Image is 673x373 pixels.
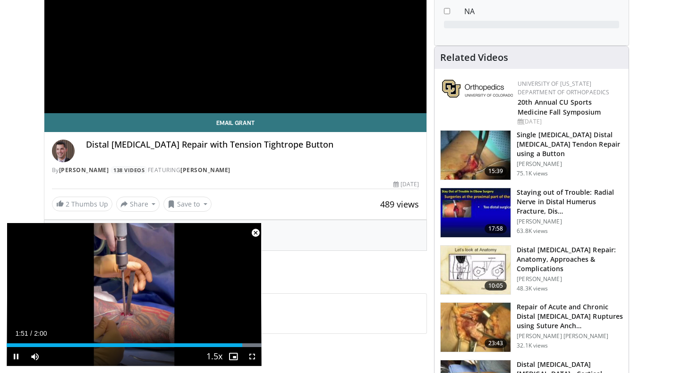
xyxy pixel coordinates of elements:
[66,199,69,208] span: 2
[517,342,548,349] p: 32.1K views
[111,166,148,174] a: 138 Videos
[517,130,623,158] h3: Single [MEDICAL_DATA] Distal [MEDICAL_DATA] Tendon Repair using a Button
[440,52,508,63] h4: Related Videos
[517,218,623,225] p: [PERSON_NAME]
[224,347,243,366] button: Enable picture-in-picture mode
[180,166,230,174] a: [PERSON_NAME]
[393,180,419,189] div: [DATE]
[440,188,623,238] a: 17:58 Staying out of Trouble: Radial Nerve in Distal Humerus Fracture, Dis… [PERSON_NAME] 63.8K v...
[517,245,623,274] h3: Distal [MEDICAL_DATA] Repair: Anatomy, Approaches & Complications
[441,246,511,295] img: 90401_0000_3.png.150x105_q85_crop-smart_upscale.jpg
[116,197,160,212] button: Share
[517,275,623,283] p: [PERSON_NAME]
[52,166,419,174] div: By FEATURING
[485,281,507,290] span: 10:05
[59,166,109,174] a: [PERSON_NAME]
[86,140,419,150] h4: Distal [MEDICAL_DATA] Repair with Tension Tightrope Button
[518,117,621,126] div: [DATE]
[441,188,511,237] img: Q2xRg7exoPLTwO8X4xMDoxOjB1O8AjAz_1.150x105_q85_crop-smart_upscale.jpg
[441,303,511,352] img: bennett_acute_distal_biceps_3.png.150x105_q85_crop-smart_upscale.jpg
[442,80,513,98] img: 355603a8-37da-49b6-856f-e00d7e9307d3.png.150x105_q85_autocrop_double_scale_upscale_version-0.2.png
[440,302,623,352] a: 23:43 Repair of Acute and Chronic Distal [MEDICAL_DATA] Ruptures using Suture Anch… [PERSON_NAME]...
[7,343,262,347] div: Progress Bar
[517,285,548,292] p: 48.3K views
[7,223,262,366] video-js: Video Player
[246,223,265,243] button: Close
[243,347,262,366] button: Fullscreen
[441,131,511,180] img: king_0_3.png.150x105_q85_crop-smart_upscale.jpg
[163,197,212,212] button: Save to
[485,339,507,348] span: 23:43
[517,188,623,216] h3: Staying out of Trouble: Radial Nerve in Distal Humerus Fracture, Dis…
[518,80,609,96] a: University of [US_STATE] Department of Orthopaedics
[440,245,623,295] a: 10:05 Distal [MEDICAL_DATA] Repair: Anatomy, Approaches & Complications [PERSON_NAME] 48.3K views
[517,302,623,331] h3: Repair of Acute and Chronic Distal [MEDICAL_DATA] Ruptures using Suture Anch…
[517,160,623,168] p: [PERSON_NAME]
[44,113,427,132] a: Email Grant
[52,140,75,162] img: Avatar
[52,197,112,211] a: 2 Thumbs Up
[485,166,507,176] span: 15:39
[7,347,26,366] button: Pause
[26,347,44,366] button: Mute
[517,332,623,340] p: [PERSON_NAME] [PERSON_NAME]
[485,224,507,233] span: 17:58
[518,98,601,116] a: 20th Annual CU Sports Medicine Fall Symposium
[205,347,224,366] button: Playback Rate
[15,330,28,337] span: 1:51
[380,199,419,210] span: 489 views
[517,170,548,177] p: 75.1K views
[457,6,626,17] dd: NA
[517,227,548,235] p: 63.8K views
[440,130,623,180] a: 15:39 Single [MEDICAL_DATA] Distal [MEDICAL_DATA] Tendon Repair using a Button [PERSON_NAME] 75.1...
[30,330,32,337] span: /
[34,330,47,337] span: 2:00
